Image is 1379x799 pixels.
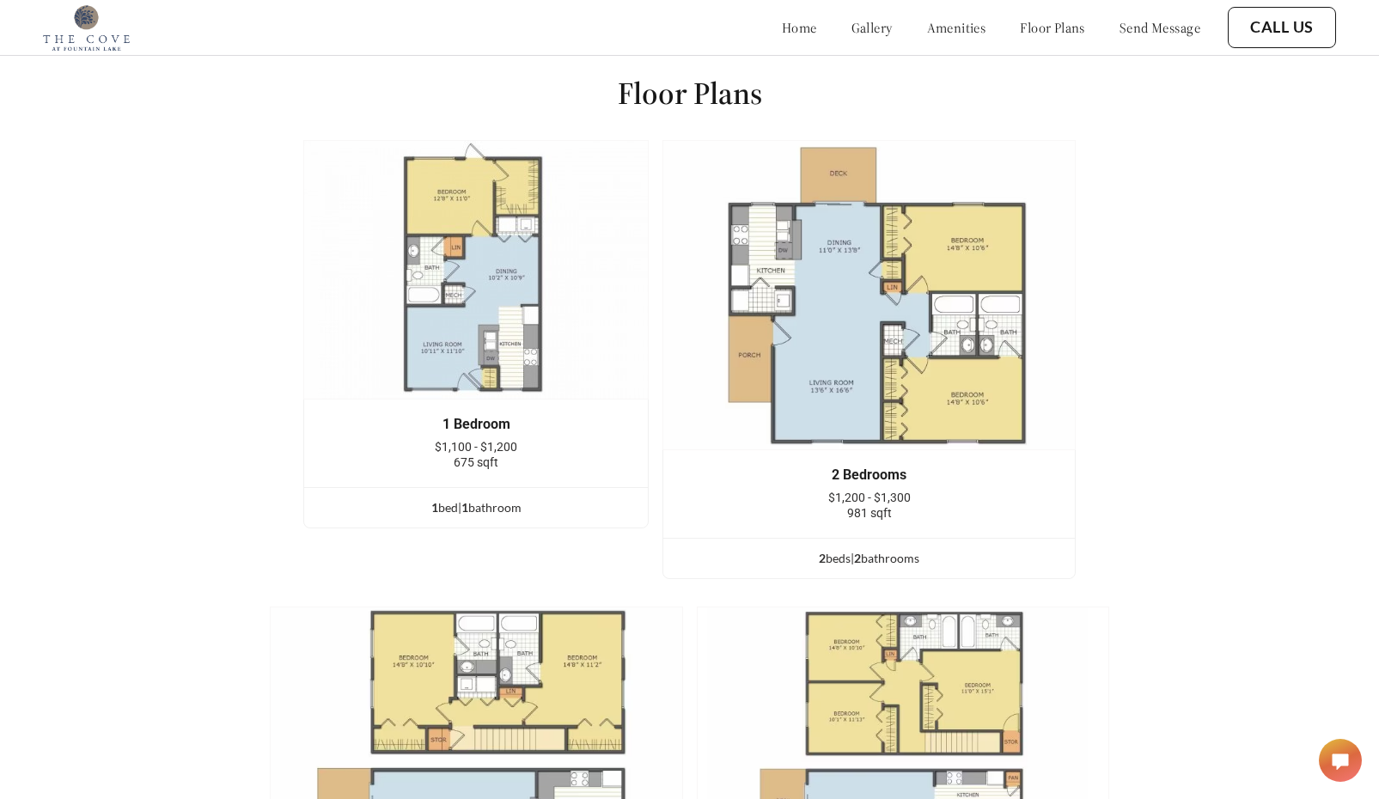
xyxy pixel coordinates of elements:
img: Company logo [43,4,130,51]
img: example [662,140,1076,450]
span: 2 [819,551,826,565]
button: Call Us [1228,7,1336,48]
span: $1,200 - $1,300 [828,491,911,504]
span: 1 [461,500,468,515]
span: 2 [854,551,861,565]
a: Call Us [1250,18,1314,37]
a: amenities [927,19,986,36]
span: 675 sqft [454,455,498,469]
div: 1 Bedroom [330,417,622,432]
span: $1,100 - $1,200 [435,440,517,454]
span: 1 [431,500,438,515]
h1: Floor Plans [618,74,762,113]
a: send message [1120,19,1200,36]
span: 981 sqft [847,506,892,520]
div: 2 Bedrooms [689,467,1049,483]
a: home [782,19,817,36]
img: example [303,140,649,399]
a: gallery [851,19,893,36]
a: floor plans [1020,19,1085,36]
div: bed s | bathroom s [663,549,1075,568]
div: bed | bathroom [304,498,648,517]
